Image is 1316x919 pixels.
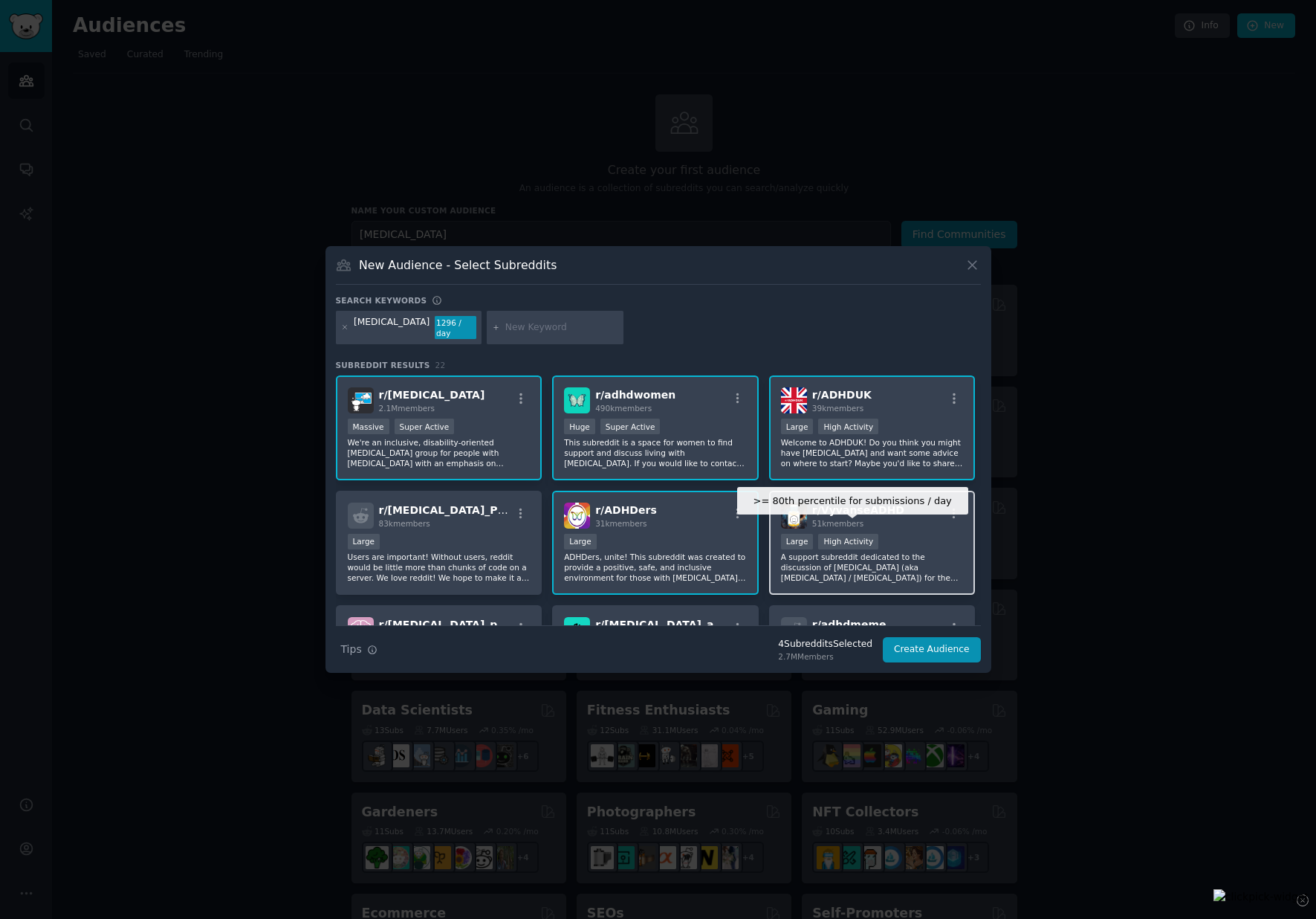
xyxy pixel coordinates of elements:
[595,619,750,631] span: r/ [MEDICAL_DATA]_anxiety
[348,419,389,434] div: Massive
[564,503,590,529] img: ADHDers
[564,437,747,468] p: This subreddit is a space for women to find support and discuss living with [MEDICAL_DATA]. If yo...
[341,642,362,657] span: Tips
[435,361,446,370] span: 22
[379,404,435,413] span: 2.1M members
[812,519,863,528] span: 51k members
[348,387,374,413] img: ADHD
[379,504,570,516] span: r/ [MEDICAL_DATA]_Programmers
[812,404,863,413] span: 39k members
[435,316,476,340] div: 1296 / day
[564,387,590,413] img: adhdwomen
[595,504,657,516] span: r/ ADHDers
[359,257,557,273] h3: New Audience - Select Subreddits
[812,619,886,631] span: r/ adhdmeme
[781,503,807,529] img: VyvanseADHD
[600,419,661,434] div: Super Active
[348,437,531,468] p: We're an inclusive, disability-oriented [MEDICAL_DATA] group for people with [MEDICAL_DATA] with ...
[336,636,383,662] button: Tips
[812,389,872,401] span: r/ ADHDUK
[336,295,427,306] h3: Search keywords
[883,637,981,662] button: Create Audience
[781,387,807,413] img: ADHDUK
[781,437,964,468] p: Welcome to ADHDUK! Do you think you might have [MEDICAL_DATA] and want some advice on where to st...
[595,404,652,413] span: 490k members
[564,534,597,549] div: Large
[354,316,430,340] div: [MEDICAL_DATA]
[781,552,964,583] p: A support subreddit dedicated to the discussion of [MEDICAL_DATA] (aka [MEDICAL_DATA] / [MEDICAL_...
[379,619,541,631] span: r/ [MEDICAL_DATA]_partners
[505,321,618,335] input: New Keyword
[348,617,374,643] img: ADHD_partners
[564,617,590,643] img: adhd_anxiety
[778,638,872,651] div: 4 Subreddit s Selected
[778,651,872,662] div: 2.7M Members
[336,360,430,370] span: Subreddit Results
[348,552,531,583] p: Users are important! Without users, reddit would be little more than chunks of code on a server. ...
[595,519,646,528] span: 31k members
[379,389,485,401] span: r/ [MEDICAL_DATA]
[564,552,747,583] p: ADHDers, unite! This subreddit was created to provide a positive, safe, and inclusive environment...
[379,519,430,528] span: 83k members
[781,419,814,434] div: Large
[395,419,455,434] div: Super Active
[781,534,814,549] div: Large
[812,504,904,516] span: r/ VyvanseADHD
[818,534,878,549] div: High Activity
[595,389,675,401] span: r/ adhdwomen
[564,419,595,434] div: Huge
[348,534,380,549] div: Large
[818,419,878,434] div: High Activity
